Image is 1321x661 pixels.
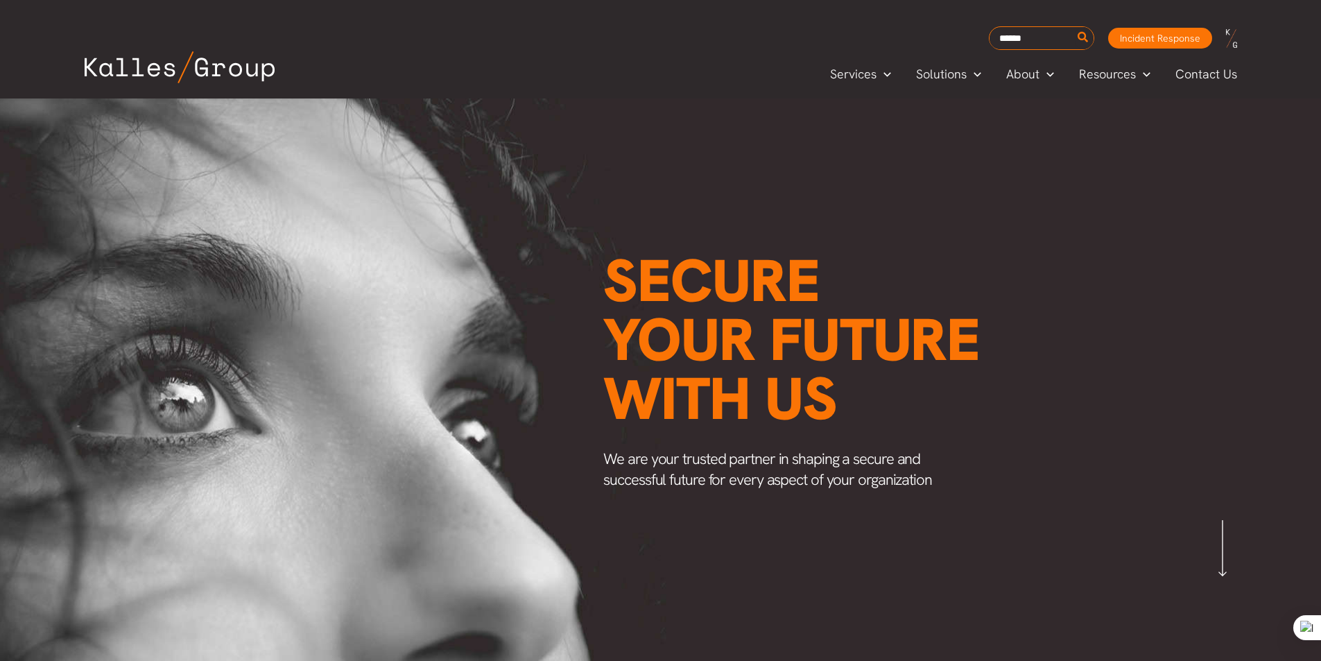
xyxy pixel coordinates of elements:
[818,62,1250,85] nav: Primary Site Navigation
[1006,64,1039,85] span: About
[994,64,1067,85] a: AboutMenu Toggle
[1075,27,1092,49] button: Search
[1175,64,1237,85] span: Contact Us
[1067,64,1163,85] a: ResourcesMenu Toggle
[818,64,904,85] a: ServicesMenu Toggle
[1079,64,1136,85] span: Resources
[916,64,967,85] span: Solutions
[877,64,891,85] span: Menu Toggle
[603,449,932,490] span: We are your trusted partner in shaping a secure and successful future for every aspect of your or...
[830,64,877,85] span: Services
[1108,28,1212,49] a: Incident Response
[85,51,275,83] img: Kalles Group
[967,64,981,85] span: Menu Toggle
[1136,64,1150,85] span: Menu Toggle
[1039,64,1054,85] span: Menu Toggle
[1163,64,1251,85] a: Contact Us
[904,64,994,85] a: SolutionsMenu Toggle
[603,242,980,437] span: Secure your future with us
